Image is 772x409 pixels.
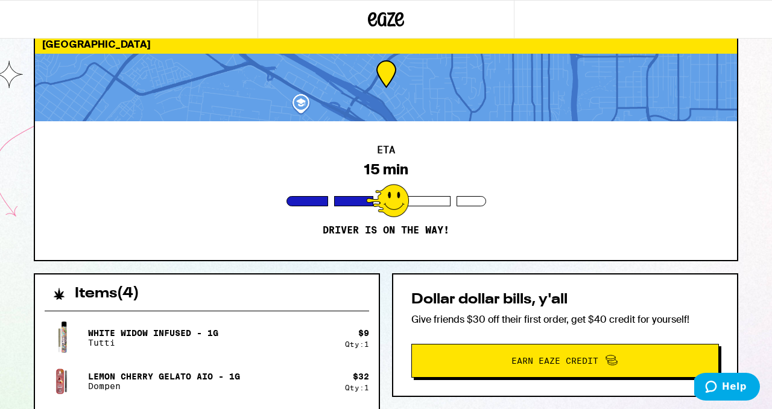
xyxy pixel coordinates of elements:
[364,161,408,178] div: 15 min
[75,287,139,301] h2: Items ( 4 )
[358,328,369,338] div: $ 9
[511,357,598,365] span: Earn Eaze Credit
[411,344,719,378] button: Earn Eaze Credit
[345,384,369,392] div: Qty: 1
[88,328,218,338] p: White Widow Infused - 1g
[411,313,719,326] p: Give friends $30 off their first order, get $40 credit for yourself!
[345,340,369,348] div: Qty: 1
[377,145,395,155] h2: ETA
[45,321,78,355] img: Tutti - White Widow Infused - 1g
[45,364,78,398] img: Dompen - Lemon Cherry Gelato AIO - 1g
[88,338,218,347] p: Tutti
[353,372,369,381] div: $ 32
[411,293,719,307] h2: Dollar dollar bills, y'all
[35,34,737,54] div: [GEOGRAPHIC_DATA]
[88,372,240,381] p: Lemon Cherry Gelato AIO - 1g
[694,373,760,403] iframe: Opens a widget where you can find more information
[88,381,240,391] p: Dompen
[323,224,449,236] p: Driver is on the way!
